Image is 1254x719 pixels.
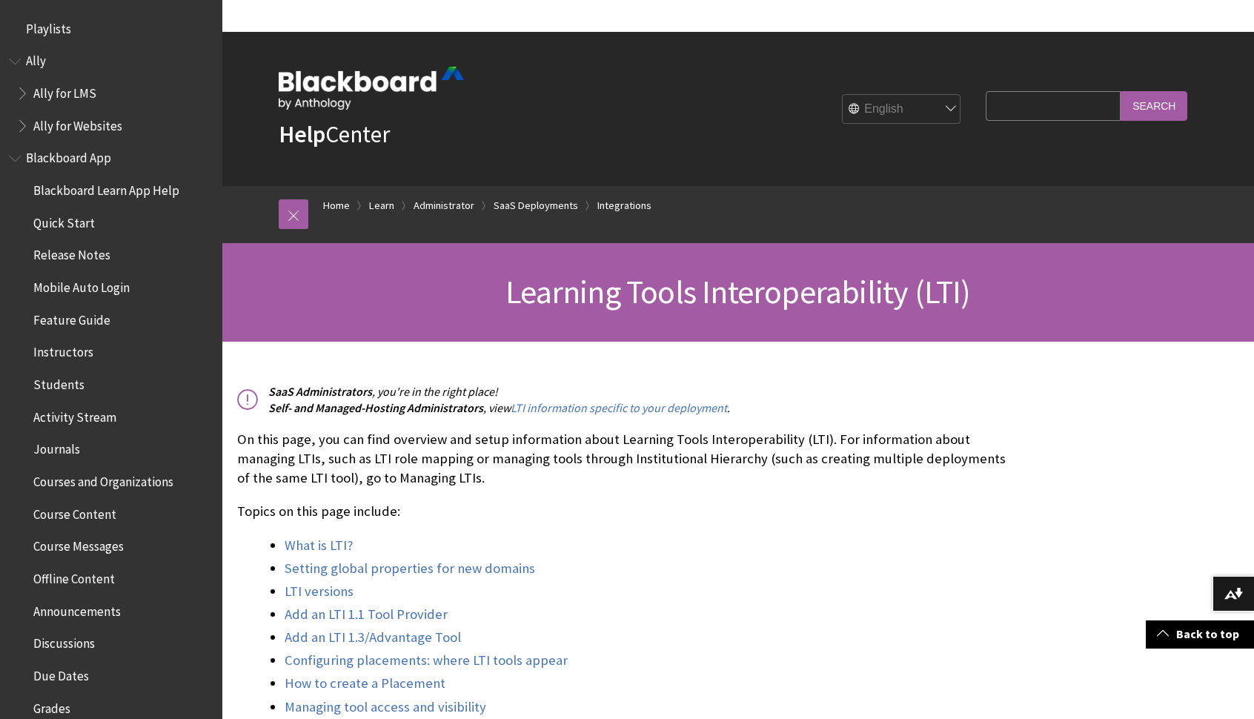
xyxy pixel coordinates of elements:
span: Instructors [33,340,93,360]
span: Due Dates [33,663,89,683]
span: Journals [33,437,80,457]
span: Activity Stream [33,405,116,425]
strong: Help [279,119,325,149]
a: Home [323,196,350,215]
span: Quick Start [33,211,95,231]
a: SaaS Deployments [494,196,578,215]
a: LTI versions [285,583,354,600]
input: Search [1121,91,1187,120]
span: Ally for LMS [33,81,96,101]
a: LTI information specific to your deployment [511,400,727,416]
p: On this page, you can find overview and setup information about Learning Tools Interoperability (... [237,430,1020,488]
span: Feature Guide [33,308,110,328]
span: SaaS Administrators [268,384,372,399]
nav: Book outline for Playlists [9,16,213,42]
a: Add an LTI 1.3/Advantage Tool [285,629,461,646]
a: Managing tool access and visibility [285,698,486,716]
a: Learn [369,196,394,215]
span: Blackboard App [26,146,111,166]
span: Learning Tools Interoperability (LTI) [505,271,970,312]
span: Grades [33,696,70,716]
span: Discussions [33,631,95,651]
img: Blackboard by Anthology [279,67,464,110]
span: Ally [26,49,46,69]
select: Site Language Selector [843,94,961,124]
span: Students [33,372,84,392]
span: Blackboard Learn App Help [33,178,179,198]
a: HelpCenter [279,119,390,149]
a: Administrator [414,196,474,215]
a: Add an LTI 1.1 Tool Provider [285,606,448,623]
a: Configuring placements: where LTI tools appear [285,652,568,669]
span: Course Content [33,502,116,522]
a: Back to top [1146,620,1254,648]
a: How to create a Placement [285,675,445,692]
span: Ally for Websites [33,113,122,133]
p: , you're in the right place! , view . [237,383,1020,417]
a: Integrations [597,196,651,215]
span: Course Messages [33,534,124,554]
span: Offline Content [33,566,115,586]
span: Self- and Managed-Hosting Administrators [268,400,483,415]
span: Release Notes [33,243,110,263]
span: Courses and Organizations [33,469,173,489]
p: Topics on this page include: [237,502,1020,521]
span: Playlists [26,16,71,36]
span: Announcements [33,599,121,619]
span: Mobile Auto Login [33,275,130,295]
a: Setting global properties for new domains [285,560,535,577]
nav: Book outline for Anthology Ally Help [9,49,213,139]
a: What is LTI? [285,537,353,554]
